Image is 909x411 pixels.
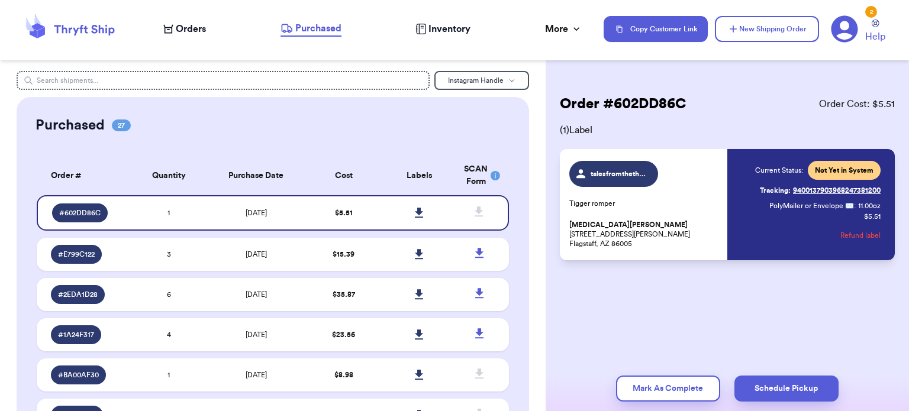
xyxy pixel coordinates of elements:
[295,21,341,35] span: Purchased
[167,291,171,298] span: 6
[865,20,885,44] a: Help
[381,156,457,195] th: Labels
[333,291,355,298] span: $ 35.87
[58,330,94,339] span: # 1A24F317
[167,209,170,216] span: 1
[864,212,881,221] p: $ 5.51
[59,208,101,218] span: # 602DD86C
[434,71,529,90] button: Instagram Handle
[569,220,720,248] p: [STREET_ADDRESS][PERSON_NAME] Flagstaff, AZ 86005
[167,371,170,378] span: 1
[167,251,171,258] span: 3
[37,156,131,195] th: Order #
[865,30,885,44] span: Help
[246,251,267,258] span: [DATE]
[569,199,720,208] p: Tigger romper
[858,201,881,211] span: 11.00 oz
[760,181,881,200] a: Tracking:9400137903968247381200
[819,97,895,111] span: Order Cost: $ 5.51
[545,22,582,36] div: More
[58,290,98,299] span: # 2EDA1D28
[58,250,95,259] span: # E799C122
[415,22,470,36] a: Inventory
[17,71,430,90] input: Search shipments...
[854,201,856,211] span: :
[616,376,720,402] button: Mark As Complete
[207,156,306,195] th: Purchase Date
[163,22,206,36] a: Orders
[246,291,267,298] span: [DATE]
[112,119,131,131] span: 27
[464,163,495,188] div: SCAN Form
[715,16,819,42] button: New Shipping Order
[448,77,504,84] span: Instagram Handle
[569,221,688,229] span: [MEDICAL_DATA][PERSON_NAME]
[246,371,267,378] span: [DATE]
[58,370,99,380] span: # BA00AF30
[760,186,791,195] span: Tracking:
[831,15,858,43] a: 2
[246,209,267,216] span: [DATE]
[332,331,355,338] span: $ 23.56
[734,376,839,402] button: Schedule Pickup
[755,166,803,175] span: Current Status:
[604,16,708,42] button: Copy Customer Link
[591,169,647,179] span: talesfromthethrift_
[306,156,382,195] th: Cost
[246,331,267,338] span: [DATE]
[176,22,206,36] span: Orders
[769,202,854,209] span: PolyMailer or Envelope ✉️
[840,222,881,248] button: Refund label
[865,6,877,18] div: 2
[333,251,354,258] span: $ 15.39
[560,123,895,137] span: ( 1 ) Label
[167,331,171,338] span: 4
[335,209,353,216] span: $ 5.51
[131,156,207,195] th: Quantity
[815,166,873,175] span: Not Yet in System
[36,116,105,135] h2: Purchased
[428,22,470,36] span: Inventory
[334,371,353,378] span: $ 8.98
[281,21,341,37] a: Purchased
[560,95,686,114] h2: Order # 602DD86C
